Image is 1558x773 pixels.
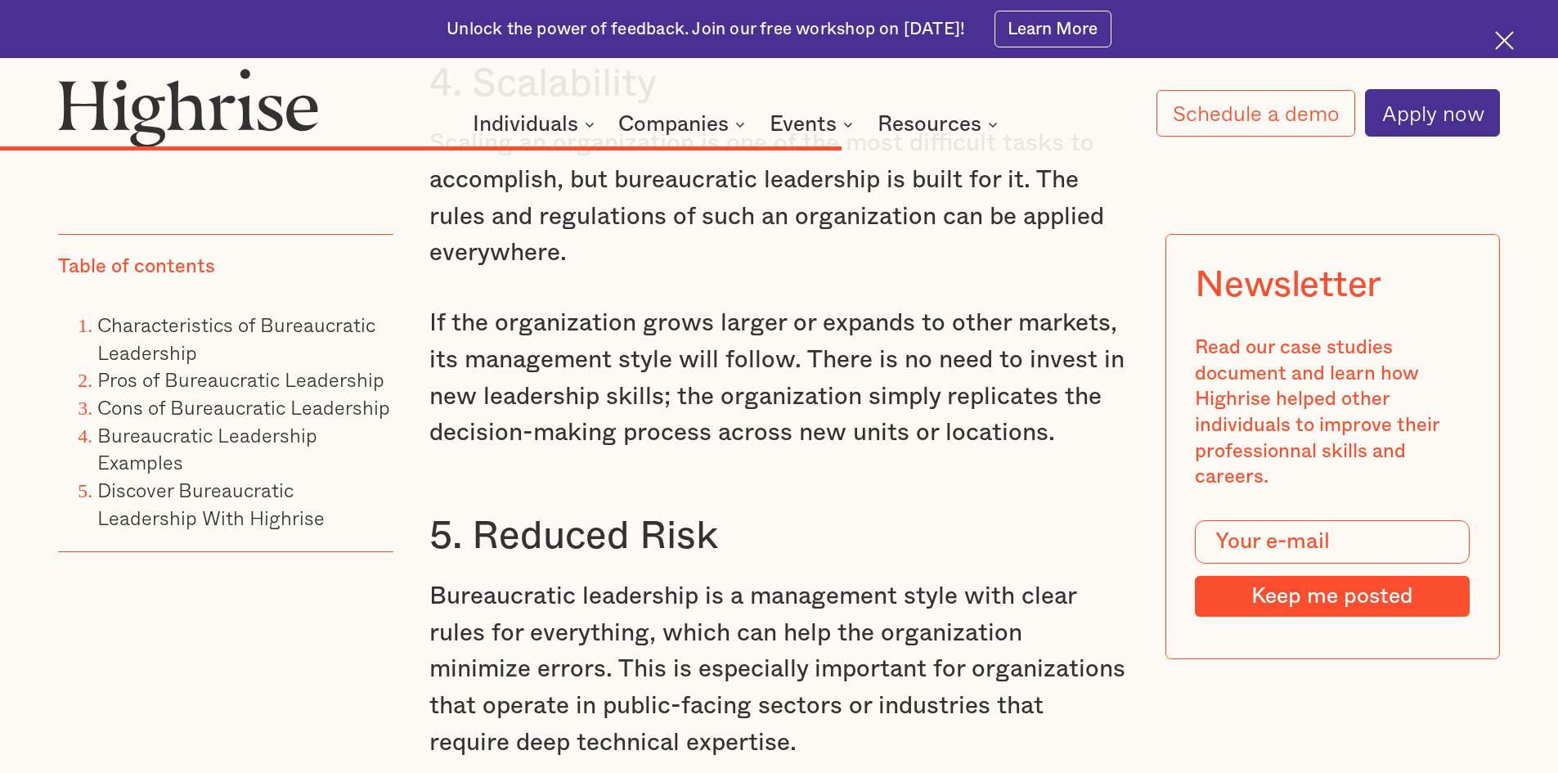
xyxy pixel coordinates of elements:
div: Table of contents [58,254,215,281]
h3: 5. Reduced Risk [429,512,1129,561]
div: Companies [618,115,750,134]
div: Unlock the power of feedback. Join our free workshop on [DATE]! [447,18,965,41]
a: Cons of Bureaucratic Leadership [97,392,390,422]
a: Characteristics of Bureaucratic Leadership [97,309,375,367]
div: Read our case studies document and learn how Highrise helped other individuals to improve their p... [1195,335,1470,491]
div: Newsletter [1195,263,1381,306]
a: Discover Bureaucratic Leadership With Highrise [97,474,325,533]
form: Modal Form [1195,520,1470,617]
img: Cross icon [1495,31,1514,50]
a: Bureaucratic Leadership Examples [97,420,317,478]
div: Individuals [473,115,578,134]
input: Your e-mail [1195,520,1470,564]
div: Events [770,115,858,134]
img: Highrise logo [58,68,318,146]
a: Schedule a demo [1156,90,1356,137]
p: If the organization grows larger or expands to other markets, its management style will follow. T... [429,305,1129,452]
a: Apply now [1365,89,1500,137]
div: Events [770,115,837,134]
input: Keep me posted [1195,576,1470,617]
div: Companies [618,115,729,134]
div: Resources [878,115,1003,134]
a: Pros of Bureaucratic Leadership [97,364,384,394]
div: Resources [878,115,981,134]
div: Individuals [473,115,599,134]
p: Scaling an organization is one of the most difficult tasks to accomplish, but bureaucratic leader... [429,125,1129,272]
p: Bureaucratic leadership is a management style with clear rules for everything, which can help the... [429,578,1129,761]
a: Learn More [995,11,1111,47]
